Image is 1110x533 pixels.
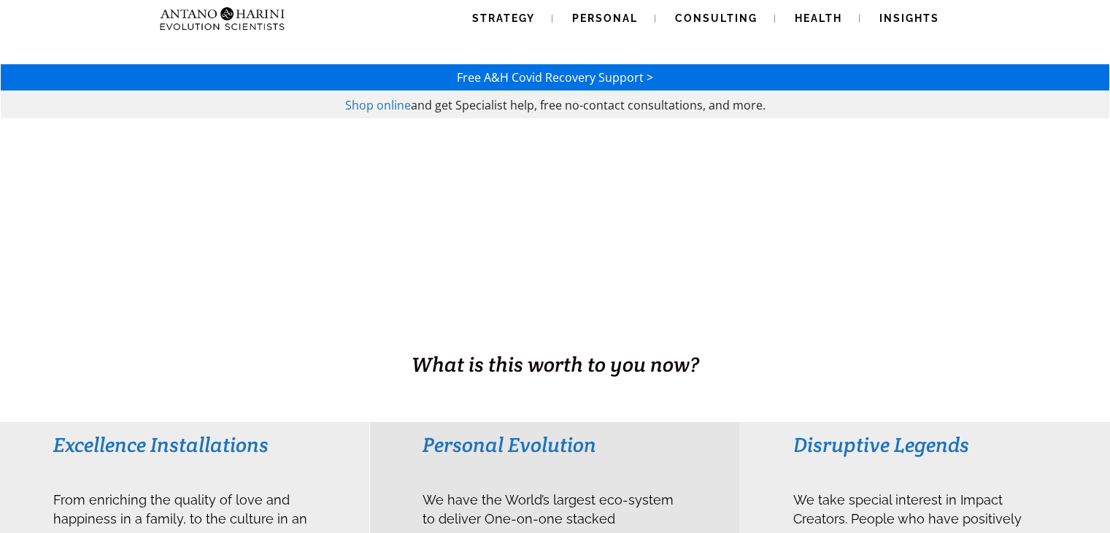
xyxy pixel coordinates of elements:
[793,432,1057,458] h3: Disruptive Legends
[345,97,411,113] a: Shop online
[412,351,699,377] span: What is this worth to you now?
[457,69,653,85] a: Free A&H Covid Recovery Support >
[411,97,766,113] span: and get Specialist help, free no-contact consultations, and more.
[795,12,842,24] span: Health
[53,432,317,458] h3: Excellence Installations
[879,12,939,24] span: Insights
[423,432,686,458] h3: Personal Evolution
[1,319,1109,350] h1: BUSINESS. HEALTH. Family. Legacy
[675,12,758,24] span: Consulting
[572,12,638,24] span: Personal
[472,12,535,24] span: Strategy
